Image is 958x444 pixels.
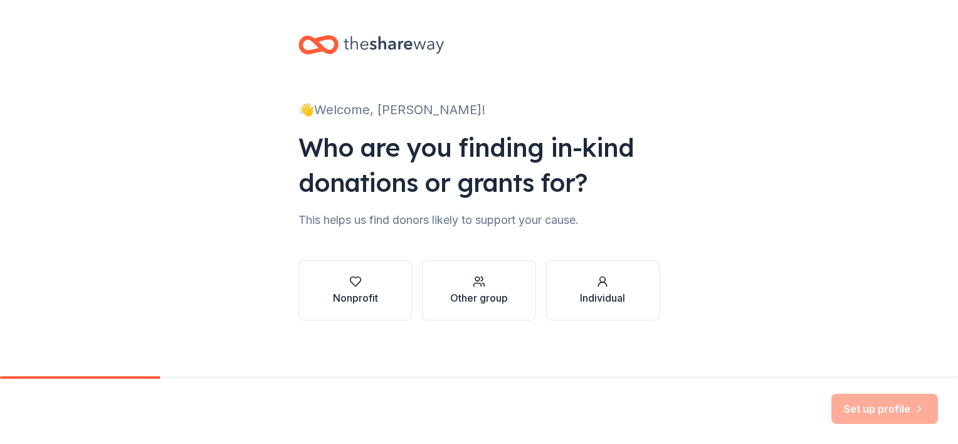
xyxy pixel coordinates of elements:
[580,290,625,305] div: Individual
[298,130,660,200] div: Who are you finding in-kind donations or grants for?
[450,290,508,305] div: Other group
[422,260,535,320] button: Other group
[298,260,412,320] button: Nonprofit
[546,260,660,320] button: Individual
[333,290,378,305] div: Nonprofit
[298,210,660,230] div: This helps us find donors likely to support your cause.
[298,100,660,120] div: 👋 Welcome, [PERSON_NAME]!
